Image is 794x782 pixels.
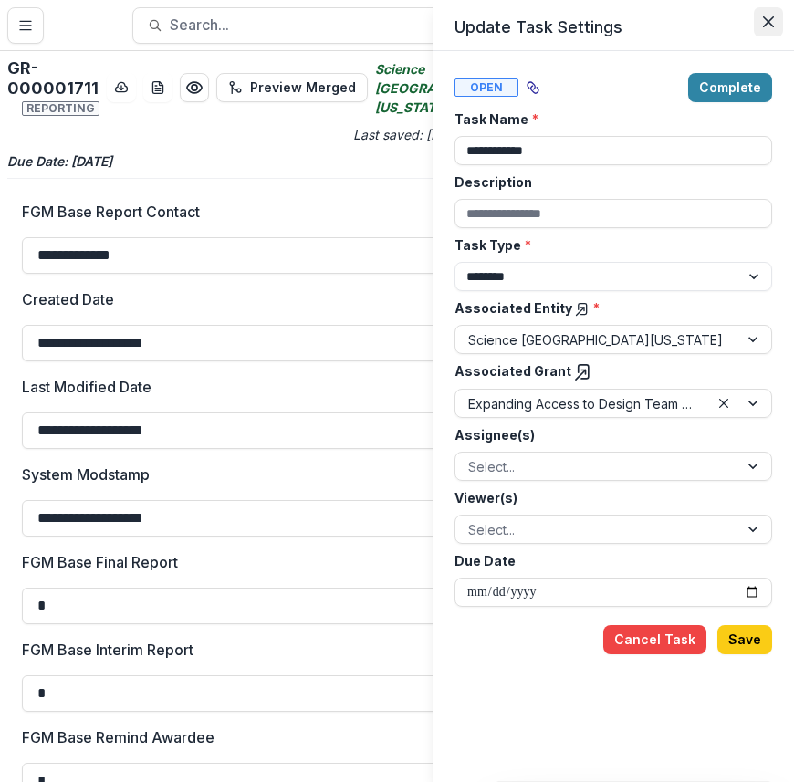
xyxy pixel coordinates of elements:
[713,392,735,414] div: Clear selected options
[454,109,761,129] label: Task Name
[688,73,772,102] button: Complete
[454,361,761,381] label: Associated Grant
[454,488,761,507] label: Viewer(s)
[454,78,518,97] span: Open
[454,235,761,255] label: Task Type
[454,425,761,444] label: Assignee(s)
[454,551,761,570] label: Due Date
[603,625,706,654] button: Cancel Task
[518,73,548,102] button: View dependent tasks
[454,298,761,318] label: Associated Entity
[754,7,783,36] button: Close
[454,172,761,192] label: Description
[717,625,772,654] button: Save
